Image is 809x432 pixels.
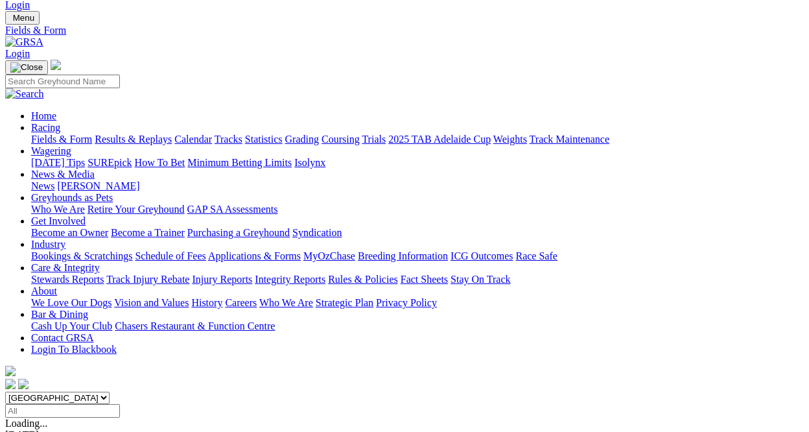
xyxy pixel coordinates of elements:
a: Rules & Policies [328,274,398,285]
a: Bookings & Scratchings [31,250,132,261]
a: How To Bet [135,157,185,168]
a: Privacy Policy [376,297,437,308]
a: Results & Replays [95,134,172,145]
input: Select date [5,404,120,418]
a: MyOzChase [303,250,355,261]
a: Chasers Restaurant & Function Centre [115,320,275,331]
a: Become a Trainer [111,227,185,238]
a: Get Involved [31,215,86,226]
button: Toggle navigation [5,11,40,25]
a: Breeding Information [358,250,448,261]
a: Weights [493,134,527,145]
a: Stay On Track [451,274,510,285]
a: Login To Blackbook [31,344,117,355]
div: Care & Integrity [31,274,804,285]
a: GAP SA Assessments [187,204,278,215]
a: Fact Sheets [401,274,448,285]
a: SUREpick [88,157,132,168]
div: About [31,297,804,309]
div: Industry [31,250,804,262]
a: Cash Up Your Club [31,320,112,331]
div: Greyhounds as Pets [31,204,804,215]
div: Racing [31,134,804,145]
a: 2025 TAB Adelaide Cup [388,134,491,145]
a: Race Safe [515,250,557,261]
a: Purchasing a Greyhound [187,227,290,238]
img: logo-grsa-white.png [5,366,16,376]
a: [PERSON_NAME] [57,180,139,191]
a: Vision and Values [114,297,189,308]
a: Retire Your Greyhound [88,204,185,215]
img: facebook.svg [5,379,16,389]
a: Isolynx [294,157,325,168]
a: Home [31,110,56,121]
img: GRSA [5,36,43,48]
div: Wagering [31,157,804,169]
a: Track Maintenance [530,134,609,145]
a: Minimum Betting Limits [187,157,292,168]
a: Become an Owner [31,227,108,238]
a: Applications & Forms [208,250,301,261]
img: Search [5,88,44,100]
a: Calendar [174,134,212,145]
a: ICG Outcomes [451,250,513,261]
a: About [31,285,57,296]
div: Get Involved [31,227,804,239]
img: logo-grsa-white.png [51,60,61,70]
a: Injury Reports [192,274,252,285]
a: Statistics [245,134,283,145]
span: Menu [13,13,34,23]
a: Login [5,48,30,59]
a: Coursing [322,134,360,145]
a: Care & Integrity [31,262,100,273]
a: Industry [31,239,65,250]
a: Strategic Plan [316,297,373,308]
a: Track Injury Rebate [106,274,189,285]
a: Syndication [292,227,342,238]
img: twitter.svg [18,379,29,389]
a: Wagering [31,145,71,156]
a: Trials [362,134,386,145]
a: Bar & Dining [31,309,88,320]
a: We Love Our Dogs [31,297,111,308]
a: Schedule of Fees [135,250,205,261]
div: Bar & Dining [31,320,804,332]
button: Toggle navigation [5,60,48,75]
a: News & Media [31,169,95,180]
a: Who We Are [259,297,313,308]
a: Racing [31,122,60,133]
a: Fields & Form [31,134,92,145]
a: Integrity Reports [255,274,325,285]
img: Close [10,62,43,73]
a: Who We Are [31,204,85,215]
div: News & Media [31,180,804,192]
a: Stewards Reports [31,274,104,285]
a: Contact GRSA [31,332,93,343]
a: Grading [285,134,319,145]
a: Fields & Form [5,25,804,36]
a: Careers [225,297,257,308]
a: Greyhounds as Pets [31,192,113,203]
a: History [191,297,222,308]
a: Tracks [215,134,242,145]
input: Search [5,75,120,88]
a: News [31,180,54,191]
a: [DATE] Tips [31,157,85,168]
span: Loading... [5,418,47,429]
